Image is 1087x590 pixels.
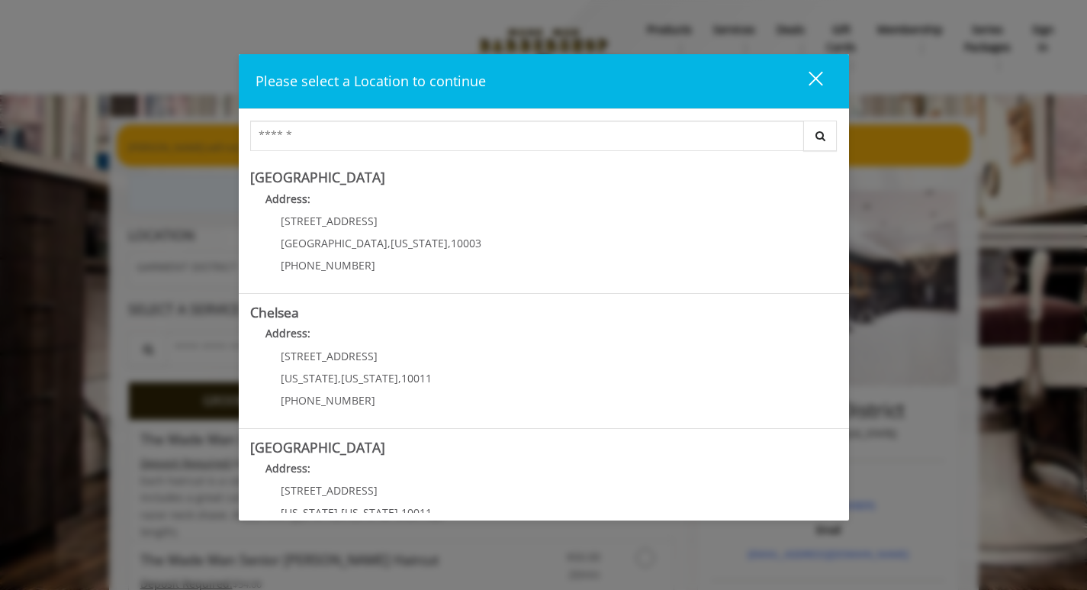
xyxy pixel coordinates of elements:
[812,131,829,141] i: Search button
[398,371,401,385] span: ,
[265,192,310,206] b: Address:
[265,326,310,340] b: Address:
[250,121,838,159] div: Center Select
[250,438,385,456] b: [GEOGRAPHIC_DATA]
[388,236,391,250] span: ,
[341,505,398,520] span: [US_STATE]
[281,349,378,363] span: [STREET_ADDRESS]
[341,371,398,385] span: [US_STATE]
[281,371,338,385] span: [US_STATE]
[448,236,451,250] span: ,
[281,505,338,520] span: [US_STATE]
[338,371,341,385] span: ,
[338,505,341,520] span: ,
[780,66,832,97] button: close dialog
[398,505,401,520] span: ,
[401,371,432,385] span: 10011
[256,72,486,90] span: Please select a Location to continue
[401,505,432,520] span: 10011
[451,236,481,250] span: 10003
[391,236,448,250] span: [US_STATE]
[250,168,385,186] b: [GEOGRAPHIC_DATA]
[281,258,375,272] span: [PHONE_NUMBER]
[281,393,375,408] span: [PHONE_NUMBER]
[281,483,378,498] span: [STREET_ADDRESS]
[281,214,378,228] span: [STREET_ADDRESS]
[250,303,299,321] b: Chelsea
[265,461,310,476] b: Address:
[281,236,388,250] span: [GEOGRAPHIC_DATA]
[250,121,804,151] input: Search Center
[791,70,822,93] div: close dialog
